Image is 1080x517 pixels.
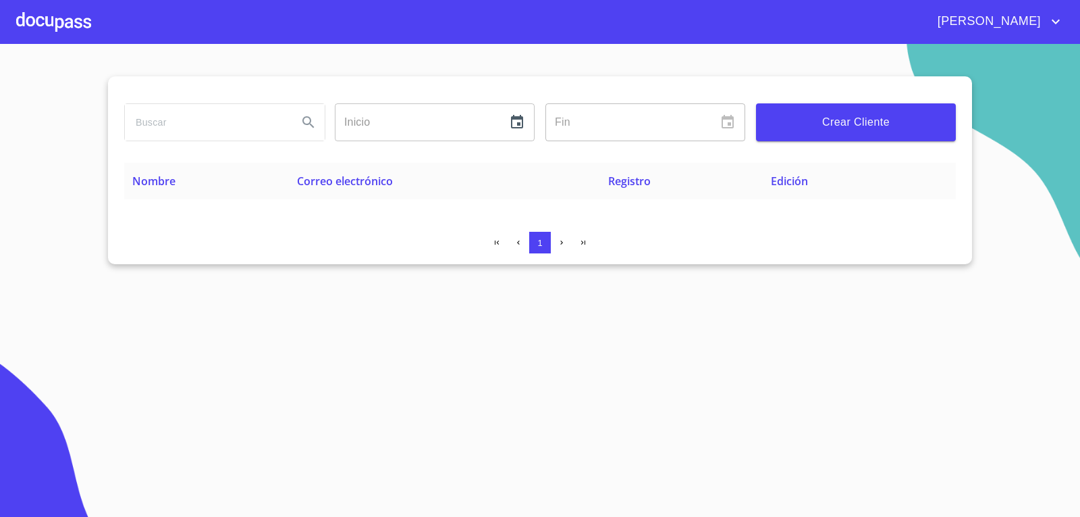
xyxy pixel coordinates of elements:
input: search [125,104,287,141]
span: Nombre [132,174,175,189]
button: Search [292,106,325,139]
span: Edición [771,174,808,189]
span: Correo electrónico [297,174,393,189]
span: 1 [537,238,542,248]
button: 1 [529,232,551,253]
button: account of current user [927,11,1064,32]
button: Crear Cliente [756,103,956,141]
span: Crear Cliente [767,113,945,132]
span: Registro [608,174,651,189]
span: [PERSON_NAME] [927,11,1048,32]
